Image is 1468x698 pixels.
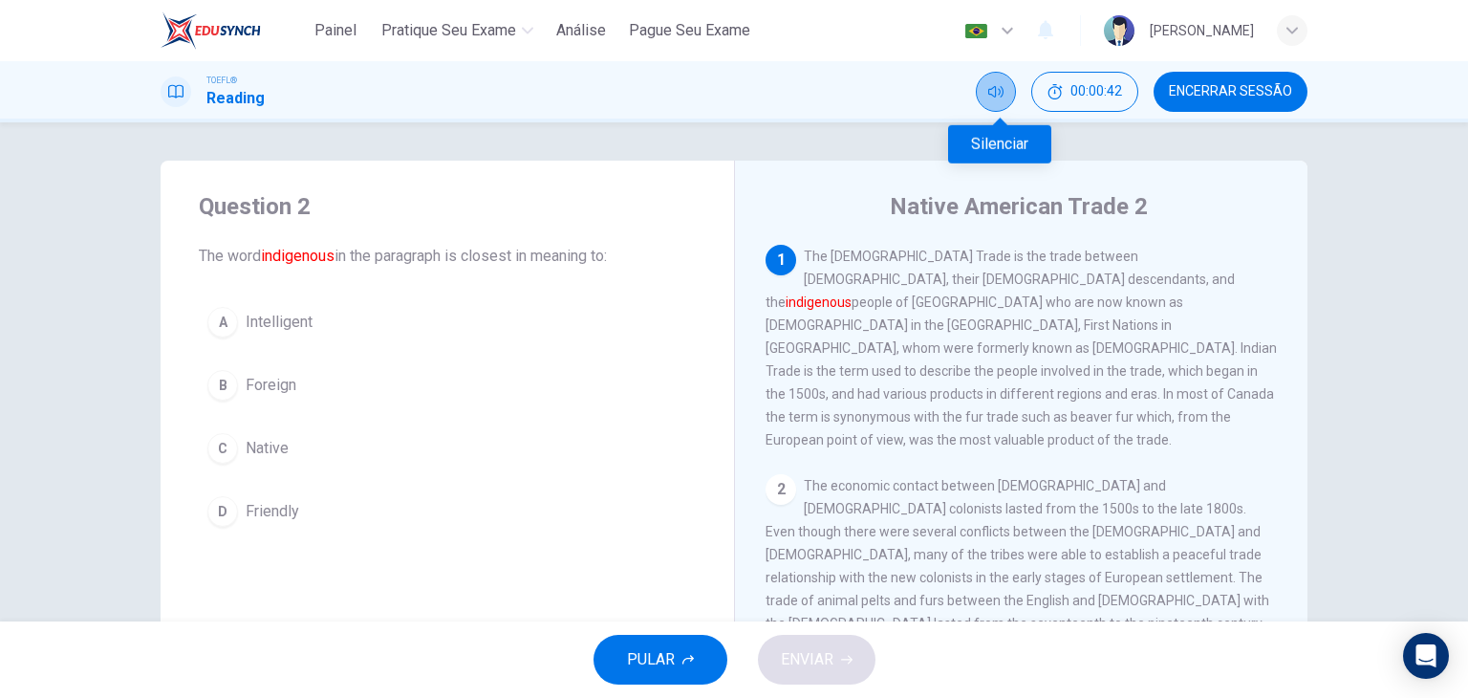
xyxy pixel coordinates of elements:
[246,374,296,397] span: Foreign
[199,245,696,268] span: The word in the paragraph is closest in meaning to:
[766,474,796,505] div: 2
[1403,633,1449,679] div: Open Intercom Messenger
[206,87,265,110] h1: Reading
[786,294,852,310] font: indigenous
[549,13,614,48] button: Análise
[314,19,356,42] span: Painel
[948,125,1051,164] div: Silenciar
[199,488,696,535] button: DFriendly
[627,646,675,673] span: PULAR
[621,13,758,48] button: Pague Seu Exame
[964,24,988,38] img: pt
[207,433,238,464] div: C
[629,19,750,42] span: Pague Seu Exame
[556,19,606,42] span: Análise
[1031,72,1138,112] button: 00:00:42
[766,249,1277,447] span: The [DEMOGRAPHIC_DATA] Trade is the trade between [DEMOGRAPHIC_DATA], their [DEMOGRAPHIC_DATA] de...
[1070,84,1122,99] span: 00:00:42
[207,496,238,527] div: D
[261,247,335,265] font: indigenous
[1104,15,1134,46] img: Profile picture
[207,307,238,338] div: A
[381,19,516,42] span: Pratique seu exame
[890,191,1148,222] h4: Native American Trade 2
[766,245,796,275] div: 1
[161,11,305,50] a: EduSynch logo
[305,13,366,48] button: Painel
[246,311,313,334] span: Intelligent
[766,478,1269,654] span: The economic contact between [DEMOGRAPHIC_DATA] and [DEMOGRAPHIC_DATA] colonists lasted from the ...
[206,74,237,87] span: TOEFL®
[1031,72,1138,112] div: Esconder
[246,437,289,460] span: Native
[199,191,696,222] h4: Question 2
[1169,84,1292,99] span: Encerrar Sessão
[374,13,541,48] button: Pratique seu exame
[207,370,238,401] div: B
[199,425,696,472] button: CNative
[161,11,261,50] img: EduSynch logo
[976,72,1016,112] div: Silenciar
[199,361,696,409] button: BForeign
[594,635,727,685] button: PULAR
[246,500,299,523] span: Friendly
[199,298,696,346] button: AIntelligent
[1150,19,1254,42] div: [PERSON_NAME]
[1154,72,1307,112] button: Encerrar Sessão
